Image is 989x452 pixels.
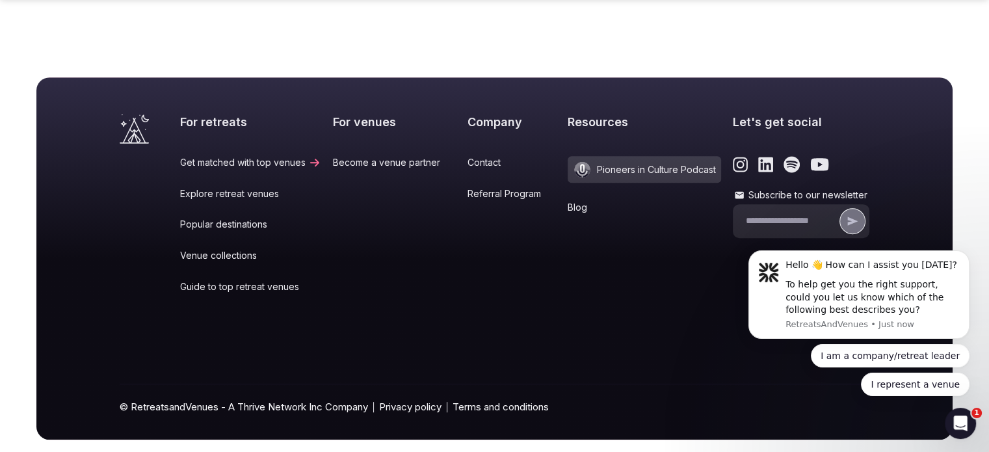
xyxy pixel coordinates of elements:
h2: Resources [568,114,721,130]
a: Become a venue partner [333,156,456,169]
iframe: Intercom live chat [945,408,976,439]
a: Link to the retreats and venues Instagram page [733,156,748,173]
a: Contact [468,156,557,169]
a: Blog [568,201,721,214]
a: Terms and conditions [453,400,549,414]
a: Referral Program [468,187,557,200]
h2: For retreats [180,114,321,130]
a: Pioneers in Culture Podcast [568,156,721,183]
label: Subscribe to our newsletter [733,189,869,202]
a: Link to the retreats and venues Youtube page [810,156,829,173]
h2: For venues [333,114,456,130]
a: Popular destinations [180,218,321,231]
a: Link to the retreats and venues Spotify page [784,156,800,173]
a: Guide to top retreat venues [180,280,321,293]
h2: Company [468,114,557,130]
iframe: Intercom notifications message [729,235,989,445]
a: Explore retreat venues [180,187,321,200]
a: Visit the homepage [120,114,149,144]
h2: Let's get social [733,114,869,130]
a: Link to the retreats and venues LinkedIn page [758,156,773,173]
div: © RetreatsandVenues - A Thrive Network Inc Company [120,384,869,440]
a: Venue collections [180,249,321,262]
a: Privacy policy [379,400,442,414]
a: Get matched with top venues [180,156,321,169]
span: 1 [971,408,982,418]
